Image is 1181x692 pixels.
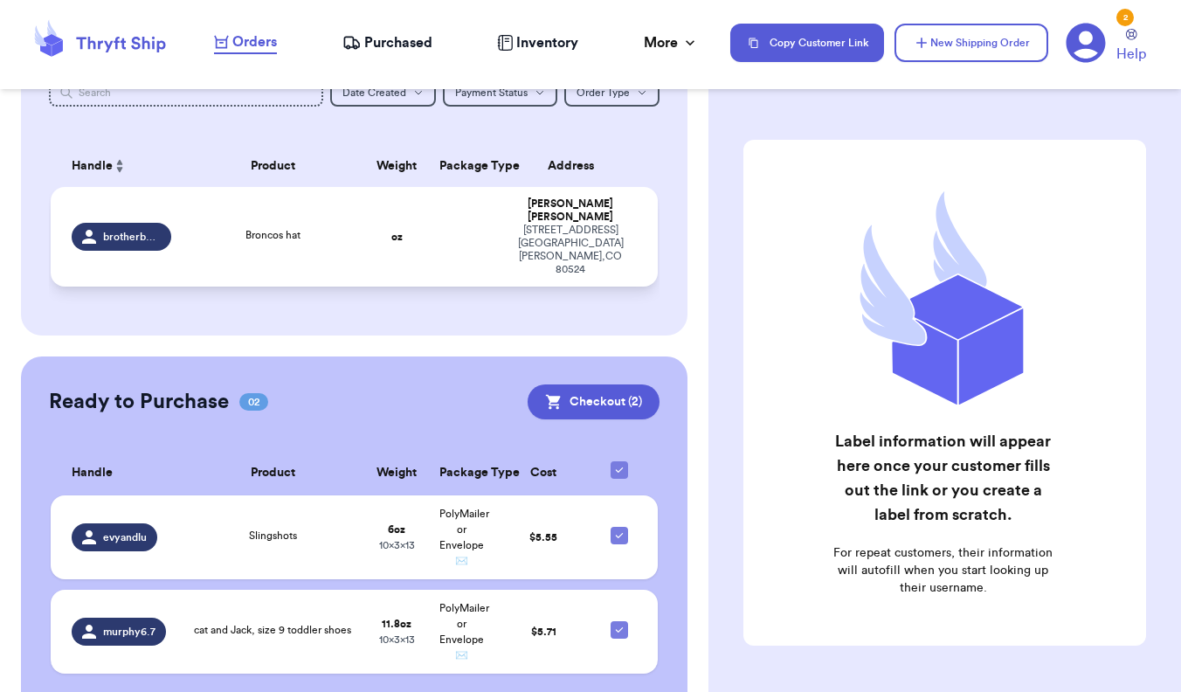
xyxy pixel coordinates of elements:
th: Weight [364,451,430,495]
h2: Ready to Purchase [49,388,229,416]
span: brotherbears.oftretas [103,230,160,244]
button: Order Type [564,79,660,107]
a: 2 [1066,23,1106,63]
button: Copy Customer Link [730,24,884,62]
p: For repeat customers, their information will autofill when you start looking up their username. [832,544,1054,597]
div: [STREET_ADDRESS] [GEOGRAPHIC_DATA][PERSON_NAME] , CO 80524 [505,224,637,276]
a: Inventory [497,32,578,53]
span: Slingshots [249,530,297,541]
div: More [644,32,699,53]
strong: 6 oz [388,524,405,535]
div: [PERSON_NAME] [PERSON_NAME] [505,197,637,224]
span: murphy6.7 [103,625,155,639]
th: Product [182,145,364,187]
a: Help [1116,29,1146,65]
button: New Shipping Order [894,24,1048,62]
span: Date Created [342,87,406,98]
span: Broncos hat [245,230,300,240]
span: 10 x 3 x 13 [379,634,415,645]
a: Orders [214,31,277,54]
span: 02 [239,393,268,411]
th: Product [182,451,364,495]
span: 10 x 3 x 13 [379,540,415,550]
th: Cost [494,451,592,495]
span: $ 5.55 [529,532,557,543]
button: Payment Status [443,79,557,107]
button: Date Created [330,79,436,107]
th: Package Type [429,451,494,495]
span: $ 5.71 [531,626,556,637]
div: 2 [1116,9,1134,26]
span: Handle [72,157,113,176]
span: cat and Jack, size 9 toddler shoes [194,625,351,635]
strong: 11.8 oz [382,619,411,629]
span: Orders [232,31,277,52]
span: PolyMailer or Envelope ✉️ [439,603,489,661]
span: Inventory [516,32,578,53]
button: Sort ascending [113,156,127,176]
span: Handle [72,464,113,482]
span: evyandlu [103,530,147,544]
a: Purchased [342,32,432,53]
th: Address [494,145,658,187]
button: Checkout (2) [528,384,660,419]
input: Search [49,79,323,107]
span: PolyMailer or Envelope ✉️ [439,509,489,566]
th: Weight [364,145,430,187]
span: Payment Status [455,87,528,98]
strong: oz [391,232,403,242]
h2: Label information will appear here once your customer fills out the link or you create a label fr... [832,429,1054,527]
span: Order Type [577,87,630,98]
span: Purchased [364,32,432,53]
span: Help [1116,44,1146,65]
th: Package Type [429,145,494,187]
